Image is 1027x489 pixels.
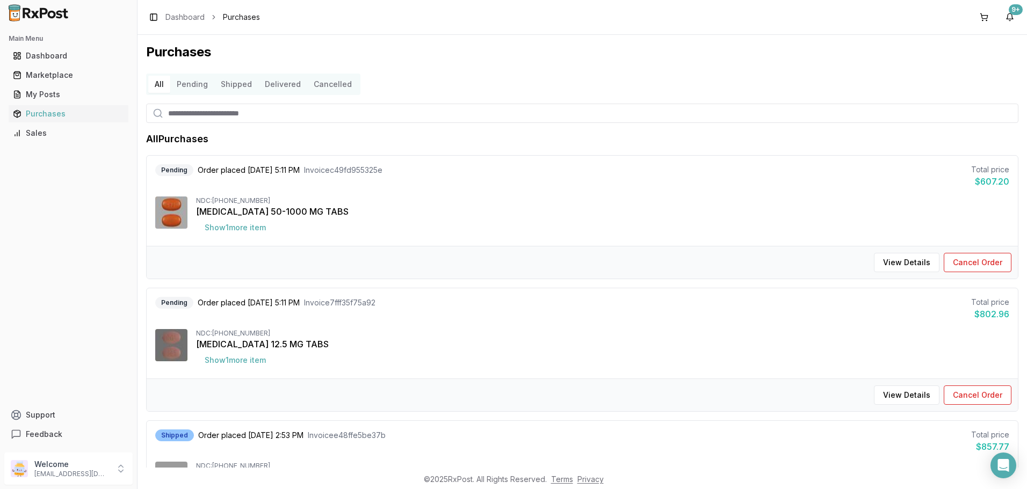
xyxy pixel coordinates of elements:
span: Invoice c49fd955325e [304,165,382,176]
a: Purchases [9,104,128,123]
div: $857.77 [971,440,1009,453]
div: [MEDICAL_DATA] 50-1000 MG TABS [196,205,1009,218]
span: Purchases [223,12,260,23]
div: My Posts [13,89,124,100]
h1: Purchases [146,43,1018,61]
img: Janumet 50-1000 MG TABS [155,196,187,229]
a: Terms [551,475,573,484]
div: Shipped [155,429,194,441]
img: User avatar [11,460,28,477]
div: NDC: [PHONE_NUMBER] [196,329,1009,338]
button: Show1more item [196,351,274,370]
img: Movantik 12.5 MG TABS [155,329,187,361]
div: NDC: [PHONE_NUMBER] [196,462,1009,470]
span: Order placed [DATE] 5:11 PM [198,297,300,308]
div: Sales [13,128,124,138]
a: My Posts [9,85,128,104]
button: Feedback [4,425,133,444]
a: Dashboard [165,12,205,23]
div: Pending [155,164,193,176]
div: [MEDICAL_DATA] 12.5 MG TABS [196,338,1009,351]
nav: breadcrumb [165,12,260,23]
button: All [148,76,170,93]
p: [EMAIL_ADDRESS][DOMAIN_NAME] [34,470,109,478]
button: My Posts [4,86,133,103]
button: Marketplace [4,67,133,84]
div: Open Intercom Messenger [990,452,1016,478]
button: Cancel Order [944,253,1011,272]
button: Purchases [4,105,133,122]
a: Dashboard [9,46,128,65]
img: RxPost Logo [4,4,73,21]
button: View Details [874,385,939,405]
a: Sales [9,123,128,143]
div: Total price [971,297,1009,308]
div: $607.20 [971,175,1009,188]
button: 9+ [1001,9,1018,26]
div: Total price [971,164,1009,175]
a: Privacy [577,475,604,484]
div: 9+ [1009,4,1023,15]
div: $802.96 [971,308,1009,320]
button: Shipped [214,76,258,93]
div: Marketplace [13,70,124,81]
button: Sales [4,125,133,142]
button: Cancelled [307,76,358,93]
div: Pending [155,297,193,309]
div: Total price [971,429,1009,440]
span: Order placed [DATE] 5:11 PM [198,165,300,176]
a: Marketplace [9,65,128,85]
div: Dashboard [13,50,124,61]
span: Invoice e48ffe5be37b [308,430,386,441]
span: Order placed [DATE] 2:53 PM [198,430,303,441]
div: Purchases [13,108,124,119]
button: Delivered [258,76,307,93]
h1: All Purchases [146,132,208,147]
button: Show1more item [196,218,274,237]
button: Pending [170,76,214,93]
button: Dashboard [4,47,133,64]
button: Cancel Order [944,385,1011,405]
span: Feedback [26,429,62,440]
div: NDC: [PHONE_NUMBER] [196,196,1009,205]
button: Support [4,405,133,425]
button: View Details [874,253,939,272]
p: Welcome [34,459,109,470]
span: Invoice 7fff35f75a92 [304,297,375,308]
h2: Main Menu [9,34,128,43]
